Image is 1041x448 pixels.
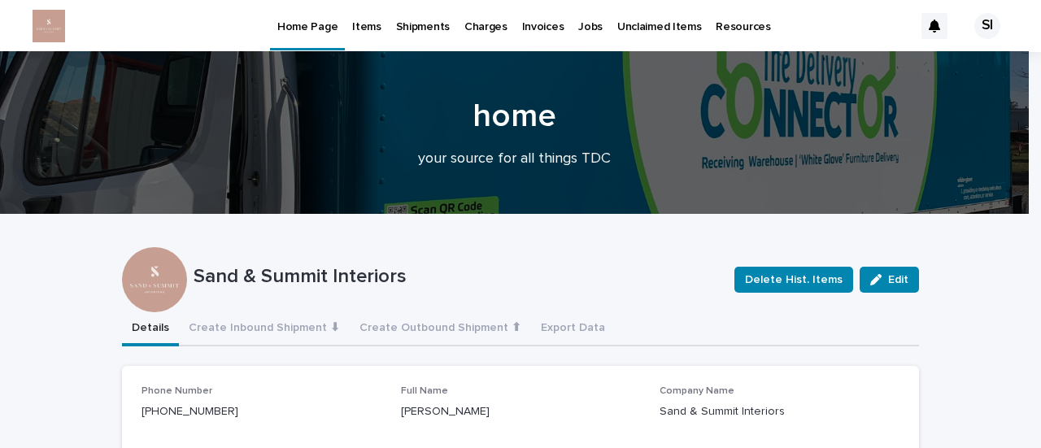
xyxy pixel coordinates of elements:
button: Create Inbound Shipment ⬇ [179,312,350,346]
span: Delete Hist. Items [745,272,843,288]
h1: home [115,97,913,136]
p: Sand & Summit Interiors [194,265,721,289]
img: 97ozyx49kK-JcYSuOR8oiJXc84QS31xGSStOc8_QzJo [33,10,65,42]
span: Phone Number [142,386,212,396]
button: Edit [860,267,919,293]
button: Create Outbound Shipment ⬆ [350,312,531,346]
p: [PERSON_NAME] [401,403,641,420]
a: [PHONE_NUMBER] [142,406,238,417]
span: Full Name [401,386,448,396]
span: Company Name [660,386,734,396]
p: your source for all things TDC [189,150,839,168]
p: Sand & Summit Interiors [660,403,899,420]
button: Export Data [531,312,615,346]
button: Delete Hist. Items [734,267,853,293]
button: Details [122,312,179,346]
span: Edit [888,274,908,285]
div: SI [974,13,1000,39]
